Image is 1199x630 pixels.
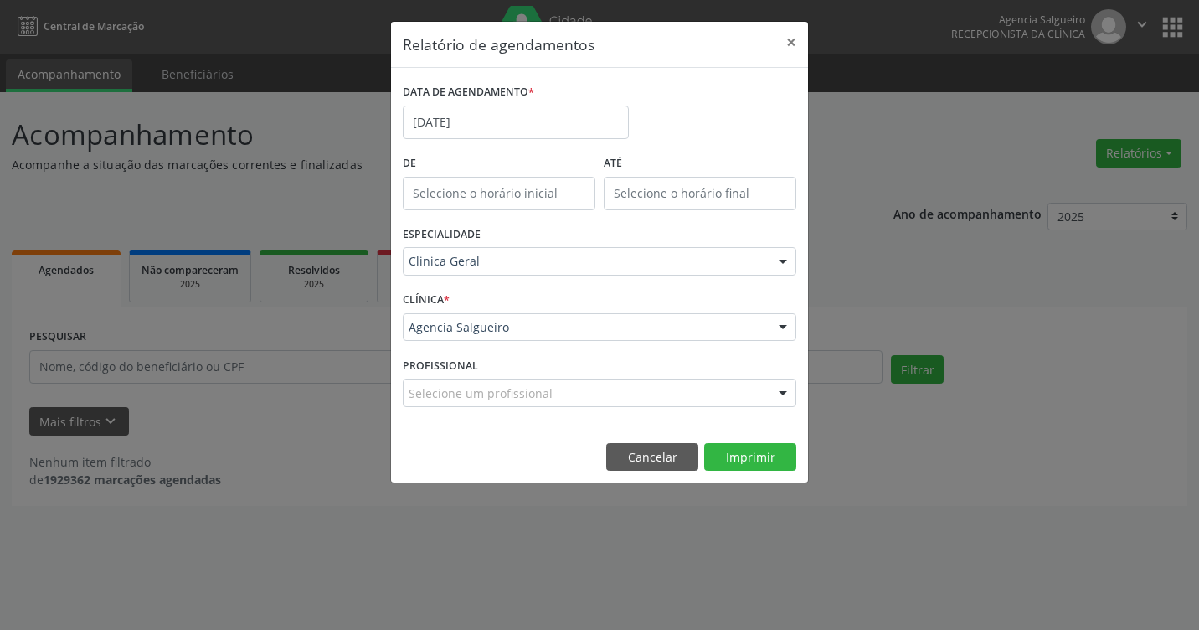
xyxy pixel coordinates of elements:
input: Selecione uma data ou intervalo [403,106,629,139]
input: Selecione o horário inicial [403,177,595,210]
label: ATÉ [604,151,796,177]
label: DATA DE AGENDAMENTO [403,80,534,106]
span: Agencia Salgueiro [409,319,762,336]
input: Selecione o horário final [604,177,796,210]
label: De [403,151,595,177]
h5: Relatório de agendamentos [403,34,594,55]
span: Clinica Geral [409,253,762,270]
button: Close [774,22,808,63]
label: ESPECIALIDADE [403,222,481,248]
button: Imprimir [704,443,796,472]
label: PROFISSIONAL [403,353,478,379]
span: Selecione um profissional [409,385,553,402]
label: CLÍNICA [403,287,450,313]
button: Cancelar [606,443,698,472]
